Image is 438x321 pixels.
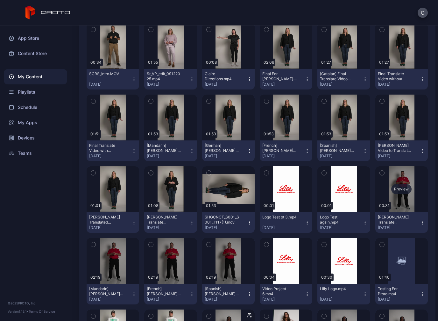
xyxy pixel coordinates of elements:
[262,215,297,220] div: Logo Test pt 3.mp4
[89,286,124,296] div: [Mandarin] greg-clinical-research-screening-diabetes-cardio-wm.mp4
[147,215,182,225] div: Janelle Translate Base.mp4
[378,286,413,296] div: Testing For Proto.mp4
[320,297,362,302] div: [DATE]
[205,71,240,82] div: Claire Directions.mp4
[378,297,420,302] div: [DATE]
[320,225,362,230] div: [DATE]
[205,82,247,87] div: [DATE]
[375,284,428,304] button: Testing For Proto.mp4[DATE]
[89,297,131,302] div: [DATE]
[378,215,413,225] div: Greg Ai Translate Video.mp4
[8,301,63,306] div: © 2025 PROTO, Inc.
[205,215,240,225] div: SHGCNCT_S001_S001_T117(1).mov
[262,71,297,82] div: Final For Janelle.mp4
[317,140,370,161] button: [Spanish] [PERSON_NAME] Video to Translate for Mouth.mp4[DATE]
[205,225,247,230] div: [DATE]
[147,71,182,82] div: Sr_VP_edit_09122025.mp4
[378,82,420,87] div: [DATE]
[320,143,355,153] div: [Spanish] Janelle Video to Translate for Mouth.mp4
[29,310,55,313] a: Terms Of Service
[4,31,67,46] a: App Store
[147,153,189,159] div: [DATE]
[375,140,428,161] button: [PERSON_NAME] Video to Translate for Mouth.mp4[DATE]
[144,212,197,233] button: [PERSON_NAME] Translate Base.mp4[DATE]
[144,140,197,161] button: [Mandarin] [PERSON_NAME] Video to Translate for Mouth.mp4[DATE]
[4,146,67,161] a: Teams
[147,82,189,87] div: [DATE]
[87,212,139,233] button: [PERSON_NAME] Translated Video.mp4[DATE]
[262,225,305,230] div: [DATE]
[320,82,362,87] div: [DATE]
[4,130,67,146] a: Devices
[202,284,255,304] button: [Spanish] [PERSON_NAME]-clinical-research-screening-[MEDICAL_DATA]-cardio-wm.mp4[DATE]
[320,71,355,82] div: [Catalan] Final Translate Video without Mandarin.mp4
[205,143,240,153] div: [German] Janelle Video to Translate for Mouth.mp4
[418,8,428,18] button: G
[262,143,297,153] div: [French] Janelle Video to Translate for Mouth.mp4
[262,297,305,302] div: [DATE]
[89,71,124,76] div: SCRS_Intro.MOV
[89,153,131,159] div: [DATE]
[375,212,428,233] button: [PERSON_NAME] Translate Video.mp4[DATE]
[202,69,255,89] button: Claire Directions.mp4[DATE]
[260,69,312,89] button: Final For [PERSON_NAME].mp4[DATE]
[89,82,131,87] div: [DATE]
[202,140,255,161] button: [German] [PERSON_NAME] Video to Translate for Mouth.mp4[DATE]
[378,225,420,230] div: [DATE]
[202,212,255,233] button: SHGCNCT_S001_S001_T117(1).mov[DATE]
[89,143,124,153] div: Final Translate Video with Mandarin.mp4
[87,140,139,161] button: Final Translate Video with Mandarin.mp4[DATE]
[391,184,412,194] div: Preview
[147,143,182,153] div: [Mandarin] Janelle Video to Translate for Mouth.mp4
[317,284,370,304] button: Lilly Logo.mp4[DATE]
[262,286,297,296] div: Video Project 6.mp4
[205,297,247,302] div: [DATE]
[320,215,355,225] div: Logo Test again.mp4
[89,225,131,230] div: [DATE]
[4,84,67,100] a: Playlists
[378,143,413,153] div: Janelle Video to Translate for Mouth.mp4
[144,284,197,304] button: [French] [PERSON_NAME]-clinical-research-screening-[MEDICAL_DATA]-cardio-wm.mp4[DATE]
[320,286,355,291] div: Lilly Logo.mp4
[147,225,189,230] div: [DATE]
[89,215,124,225] div: Janelle Translated Video.mp4
[320,153,362,159] div: [DATE]
[260,284,312,304] button: Video Project 6.mp4[DATE]
[375,69,428,89] button: Final Translate Video without Mandarin.mp4[DATE]
[147,297,189,302] div: [DATE]
[4,46,67,61] a: Content Store
[260,140,312,161] button: [French] [PERSON_NAME] Video to Translate for Mouth.mp4[DATE]
[87,284,139,304] button: [Mandarin] [PERSON_NAME]-clinical-research-screening-[MEDICAL_DATA]-cardio-wm.mp4[DATE]
[205,286,240,296] div: [Spanish] greg-clinical-research-screening-diabetes-cardio-wm.mp4
[87,69,139,89] button: SCRS_Intro.MOV[DATE]
[4,69,67,84] a: My Content
[262,153,305,159] div: [DATE]
[262,82,305,87] div: [DATE]
[4,100,67,115] a: Schedule
[260,212,312,233] button: Logo Test pt 3.mp4[DATE]
[378,71,413,82] div: Final Translate Video without Mandarin.mp4
[378,153,420,159] div: [DATE]
[8,310,29,313] span: Version 1.13.1 •
[144,69,197,89] button: Sr_VP_edit_09122025.mp4[DATE]
[147,286,182,296] div: [French] greg-clinical-research-screening-diabetes-cardio-wm.mp4
[317,212,370,233] button: Logo Test again.mp4[DATE]
[205,153,247,159] div: [DATE]
[317,69,370,89] button: [Catalan] Final Translate Video without Mandarin.mp4[DATE]
[4,115,67,130] a: My Apps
